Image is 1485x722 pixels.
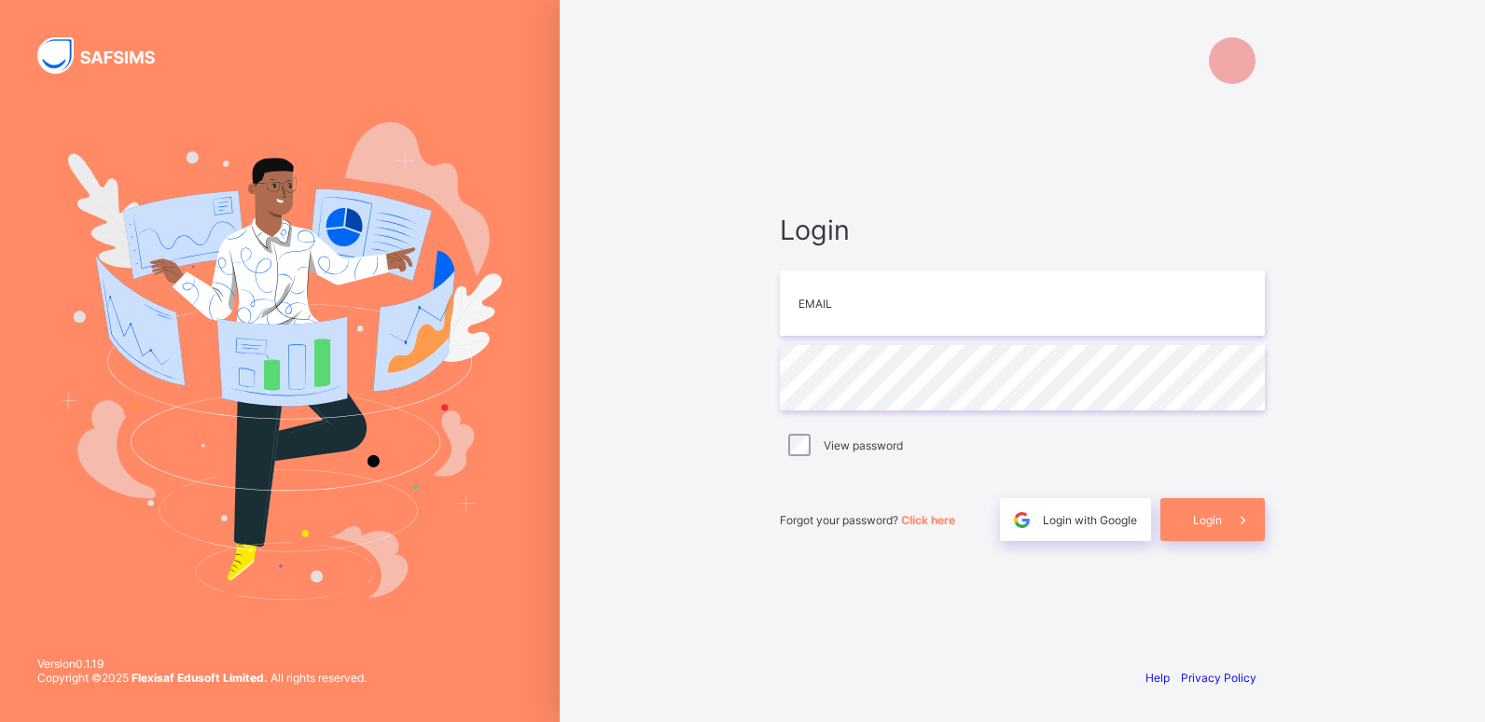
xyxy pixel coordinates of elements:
[1145,671,1170,685] a: Help
[780,513,955,527] span: Forgot your password?
[58,122,502,600] img: Hero Image
[780,214,1265,246] span: Login
[37,37,177,74] img: SAFSIMS Logo
[901,513,955,527] a: Click here
[37,671,367,685] span: Copyright © 2025 All rights reserved.
[132,671,268,685] strong: Flexisaf Edusoft Limited.
[37,657,367,671] span: Version 0.1.19
[1043,513,1137,527] span: Login with Google
[1181,671,1256,685] a: Privacy Policy
[824,438,903,452] label: View password
[1011,509,1033,531] img: google.396cfc9801f0270233282035f929180a.svg
[1193,513,1222,527] span: Login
